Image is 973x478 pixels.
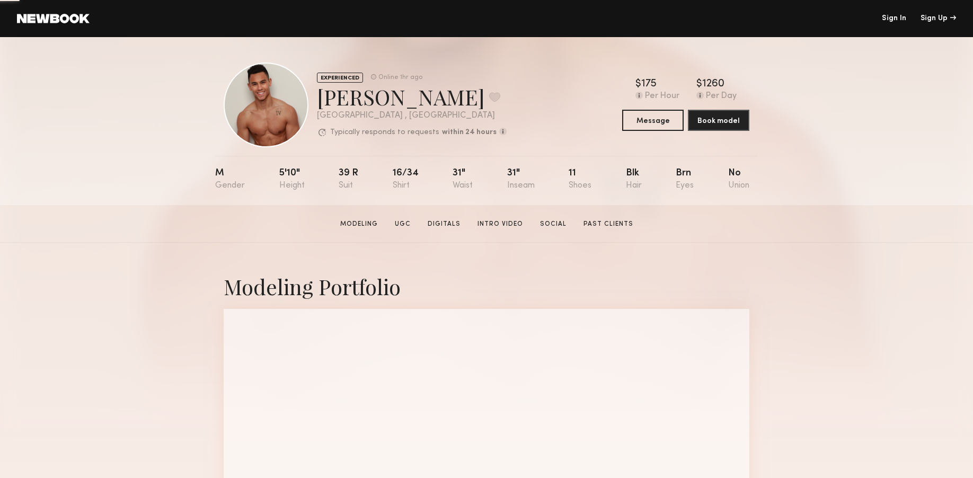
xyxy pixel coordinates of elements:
a: Modeling [336,219,382,229]
a: Social [536,219,571,229]
p: Typically responds to requests [330,129,439,136]
div: Per Day [706,92,737,101]
a: Past Clients [579,219,638,229]
a: Sign In [882,15,906,22]
div: Modeling Portfolio [224,272,749,300]
div: $ [696,79,702,90]
div: 16/34 [393,169,419,190]
div: Online 1hr ago [378,74,422,81]
div: $ [635,79,641,90]
div: EXPERIENCED [317,73,363,83]
div: 1260 [702,79,724,90]
button: Message [622,110,684,131]
div: M [215,169,245,190]
div: Blk [626,169,642,190]
a: Digitals [423,219,465,229]
b: within 24 hours [442,129,497,136]
a: UGC [391,219,415,229]
button: Book model [688,110,749,131]
div: [PERSON_NAME] [317,83,507,111]
div: 5'10" [279,169,305,190]
div: Sign Up [921,15,956,22]
div: 39 r [339,169,358,190]
div: [GEOGRAPHIC_DATA] , [GEOGRAPHIC_DATA] [317,111,507,120]
div: Per Hour [645,92,679,101]
div: No [728,169,749,190]
a: Intro Video [473,219,527,229]
div: 11 [569,169,591,190]
div: 31" [507,169,535,190]
div: 175 [641,79,657,90]
div: 31" [453,169,473,190]
div: Brn [676,169,694,190]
